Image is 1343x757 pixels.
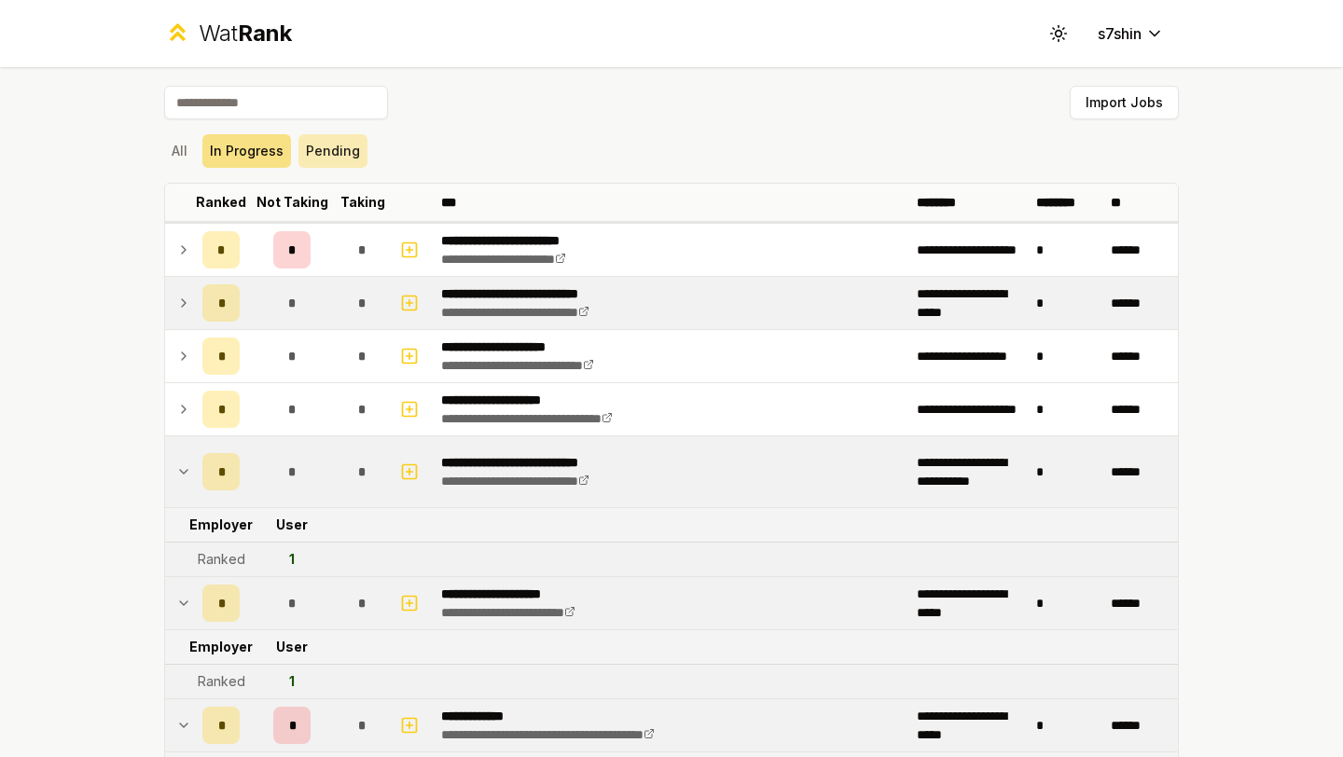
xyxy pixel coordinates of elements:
button: Pending [298,134,367,168]
p: Taking [340,193,385,212]
button: In Progress [202,134,291,168]
div: Wat [199,19,292,48]
button: Import Jobs [1070,86,1179,119]
div: Ranked [198,550,245,569]
a: WatRank [164,19,292,48]
td: User [247,630,337,664]
div: 1 [289,550,295,569]
span: s7shin [1098,22,1142,45]
div: 1 [289,672,295,691]
td: Employer [195,630,247,664]
p: Not Taking [256,193,328,212]
td: Employer [195,508,247,542]
button: s7shin [1083,17,1179,50]
p: Ranked [196,193,246,212]
span: Rank [238,20,292,47]
button: All [164,134,195,168]
td: User [247,508,337,542]
div: Ranked [198,672,245,691]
